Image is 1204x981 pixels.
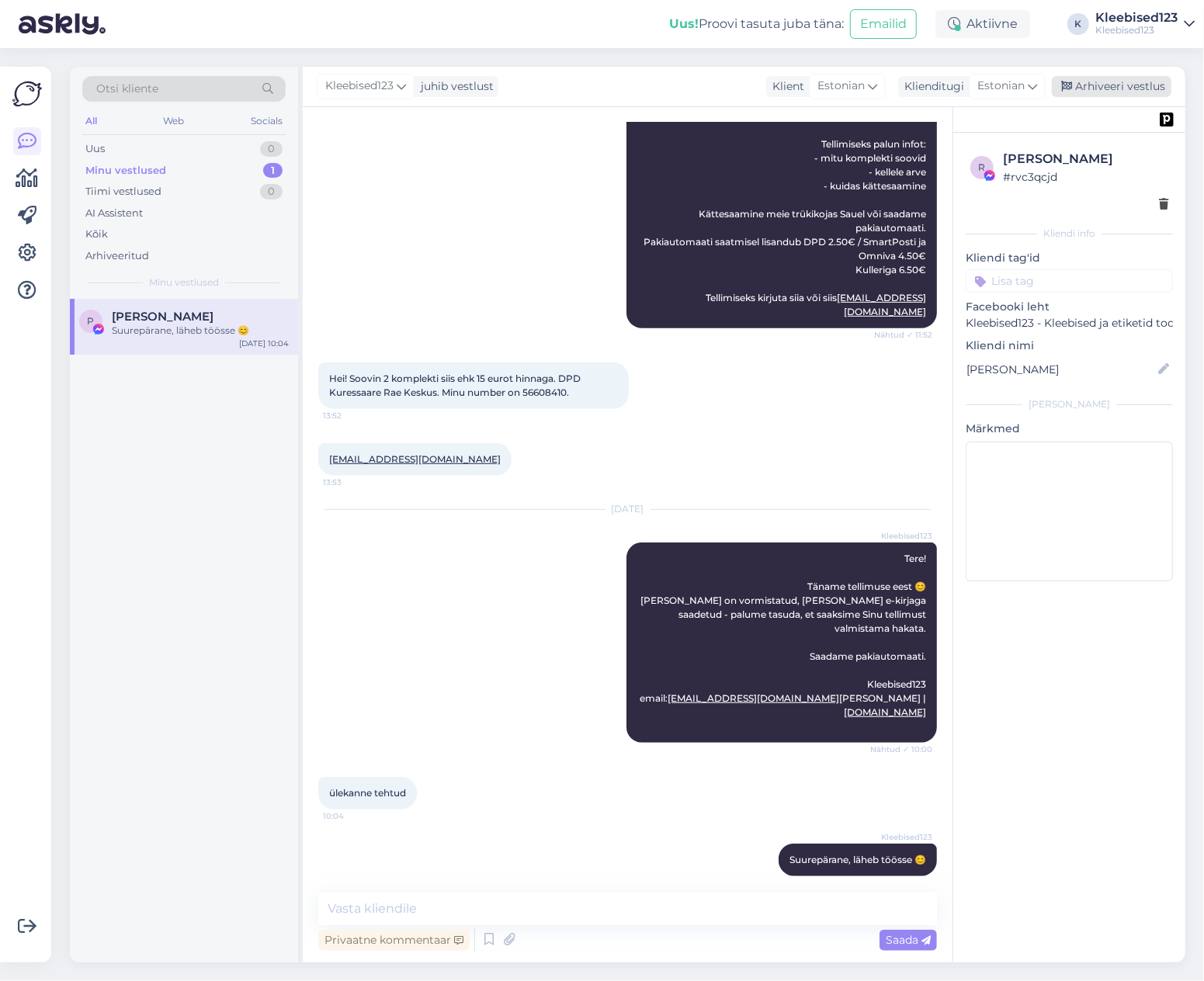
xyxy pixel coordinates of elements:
span: Minu vestlused [149,276,219,289]
div: Web [161,111,188,131]
input: Lisa tag [966,269,1173,293]
span: Saada [886,933,931,947]
div: 0 [260,141,283,157]
p: Märkmed [966,421,1173,437]
img: Askly Logo [12,79,42,109]
div: Socials [248,111,286,131]
div: Suurepärane, läheb töösse 😊 [112,324,289,338]
div: # rvc3qcjd [1003,168,1168,185]
div: Kliendi info [966,227,1173,241]
div: Arhiveeri vestlus [1052,76,1171,97]
div: Uus [85,141,105,157]
input: Lisa nimi [966,361,1155,378]
span: Piret Tänav [112,310,213,324]
span: Otsi kliente [96,81,158,97]
div: juhib vestlust [415,78,494,95]
a: [EMAIL_ADDRESS][DOMAIN_NAME] [837,292,926,317]
div: [DATE] 10:04 [239,338,289,349]
div: Arhiveeritud [85,248,149,264]
div: Tiimi vestlused [85,184,161,199]
div: AI Assistent [85,206,143,221]
div: Privaatne kommentaar [318,930,470,951]
span: Kleebised123 [874,530,932,542]
span: ülekanne tehtud [329,787,406,799]
span: Suurepärane, läheb töösse 😊 [789,854,926,865]
b: Uus! [669,16,699,31]
p: Kliendi nimi [966,338,1173,354]
div: Proovi tasuta juba täna: [669,15,844,33]
div: All [82,111,100,131]
button: Emailid [850,9,917,39]
a: Kleebised123Kleebised123 [1095,12,1195,36]
div: [PERSON_NAME] [966,397,1173,411]
div: Minu vestlused [85,163,166,179]
span: Nähtud ✓ 10:00 [870,744,932,755]
div: 0 [260,184,283,199]
span: r [979,161,986,173]
span: 13:52 [323,410,381,421]
a: [EMAIL_ADDRESS][DOMAIN_NAME] [668,692,839,704]
span: 13:53 [323,477,381,488]
div: Kleebised123 [1095,12,1178,24]
img: pd [1160,113,1174,127]
div: 1 [263,163,283,179]
span: Estonian [977,78,1025,95]
p: Kleebised123 - Kleebised ja etiketid toodetele ning kleebised autodele. [966,315,1173,331]
div: [PERSON_NAME] [1003,150,1168,168]
div: K [1067,13,1089,35]
div: Aktiivne [935,10,1030,38]
span: Kleebised123 [874,831,932,843]
div: Kõik [85,227,108,242]
span: Estonian [817,78,865,95]
a: [EMAIL_ADDRESS][DOMAIN_NAME] [329,453,501,465]
span: Hei! Soovin 2 komplekti siis ehk 15 eurot hinnaga. DPD Kuressaare Rae Keskus. Minu number on 5660... [329,373,583,398]
p: Kliendi tag'id [966,250,1173,266]
div: Klient [766,78,804,95]
p: Facebooki leht [966,299,1173,315]
span: Nähtud ✓ 11:52 [874,329,932,341]
div: Kleebised123 [1095,24,1178,36]
span: 10:04 [874,877,932,889]
a: [DOMAIN_NAME] [844,706,926,718]
div: [DATE] [318,502,937,516]
span: 10:04 [323,810,381,822]
div: Klienditugi [898,78,964,95]
span: Kleebised123 [325,78,394,95]
span: P [88,315,95,327]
